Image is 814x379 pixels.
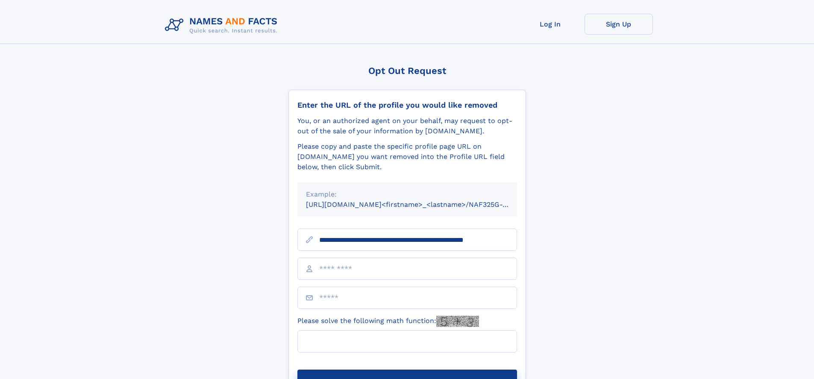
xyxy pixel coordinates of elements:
div: Opt Out Request [288,65,526,76]
a: Sign Up [585,14,653,35]
img: Logo Names and Facts [162,14,285,37]
label: Please solve the following math function: [297,316,479,327]
div: Example: [306,189,508,200]
small: [URL][DOMAIN_NAME]<firstname>_<lastname>/NAF325G-xxxxxxxx [306,200,533,209]
div: You, or an authorized agent on your behalf, may request to opt-out of the sale of your informatio... [297,116,517,136]
div: Please copy and paste the specific profile page URL on [DOMAIN_NAME] you want removed into the Pr... [297,141,517,172]
div: Enter the URL of the profile you would like removed [297,100,517,110]
a: Log In [516,14,585,35]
